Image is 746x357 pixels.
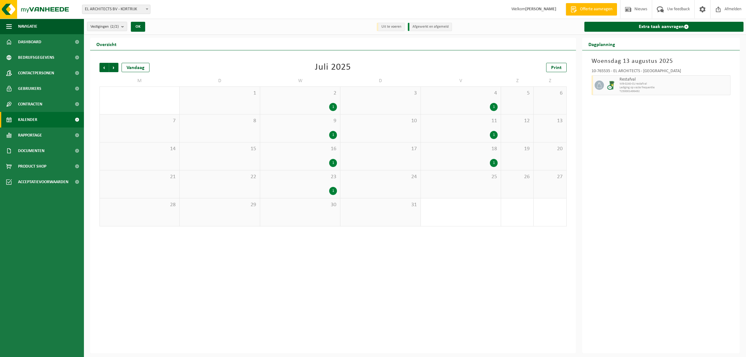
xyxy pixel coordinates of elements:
td: W [260,75,340,86]
div: 1 [329,159,337,167]
div: Juli 2025 [315,63,351,72]
span: 18 [424,146,498,152]
span: 27 [537,174,563,180]
span: Contracten [18,96,42,112]
li: Uit te voeren [377,23,405,31]
span: 28 [103,202,176,208]
span: Acceptatievoorwaarden [18,174,68,190]
span: Rapportage [18,127,42,143]
td: D [340,75,421,86]
td: Z [501,75,534,86]
h3: Woensdag 13 augustus 2025 [592,57,731,66]
h2: Overzicht [90,38,123,50]
span: Contactpersonen [18,65,54,81]
span: 14 [103,146,176,152]
span: 19 [504,146,530,152]
span: 30 [263,202,337,208]
img: WB-0240-CU [607,81,616,90]
td: Z [534,75,566,86]
span: Dashboard [18,34,41,50]
span: T250001496492 [619,90,729,93]
span: 12 [504,118,530,124]
td: V [421,75,501,86]
td: D [180,75,260,86]
span: 29 [183,202,256,208]
div: 1 [329,187,337,195]
span: 24 [343,174,417,180]
count: (2/2) [110,25,119,29]
div: 1 [490,131,498,139]
span: Navigatie [18,19,37,34]
span: 22 [183,174,256,180]
span: 11 [424,118,498,124]
span: 9 [263,118,337,124]
span: 13 [537,118,563,124]
span: Restafval [619,77,729,82]
span: 20 [537,146,563,152]
td: M [99,75,180,86]
span: 1 [183,90,256,97]
div: 1 [329,103,337,111]
span: 16 [263,146,337,152]
span: 31 [343,202,417,208]
span: WB-0240-CU restafval [619,82,729,86]
h2: Dagplanning [582,38,621,50]
div: 1 [329,131,337,139]
span: 3 [343,90,417,97]
span: 6 [537,90,563,97]
span: 7 [103,118,176,124]
button: Vestigingen(2/2) [87,22,127,31]
span: EL ARCHITECTS BV - KORTRIJK [82,5,150,14]
span: 21 [103,174,176,180]
button: OK [131,22,145,32]
span: 2 [263,90,337,97]
div: 1 [490,159,498,167]
span: Product Shop [18,159,46,174]
span: Documenten [18,143,44,159]
span: Kalender [18,112,37,127]
a: Extra taak aanvragen [584,22,744,32]
span: 4 [424,90,498,97]
div: 1 [490,103,498,111]
span: 5 [504,90,530,97]
span: 15 [183,146,256,152]
span: 26 [504,174,530,180]
span: Bedrijfsgegevens [18,50,54,65]
div: Vandaag [122,63,150,72]
span: Gebruikers [18,81,41,96]
span: Volgende [109,63,118,72]
span: Print [551,65,562,70]
span: Vestigingen [90,22,119,31]
span: 17 [343,146,417,152]
span: Lediging op vaste frequentie [619,86,729,90]
span: 25 [424,174,498,180]
strong: [PERSON_NAME] [525,7,556,12]
a: Offerte aanvragen [566,3,617,16]
span: Offerte aanvragen [578,6,614,12]
span: Vorige [99,63,109,72]
span: 8 [183,118,256,124]
a: Print [546,63,567,72]
span: 23 [263,174,337,180]
span: 10 [343,118,417,124]
div: 10-765535 - EL ARCHITECTS - [GEOGRAPHIC_DATA] [592,69,731,75]
li: Afgewerkt en afgemeld [408,23,452,31]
